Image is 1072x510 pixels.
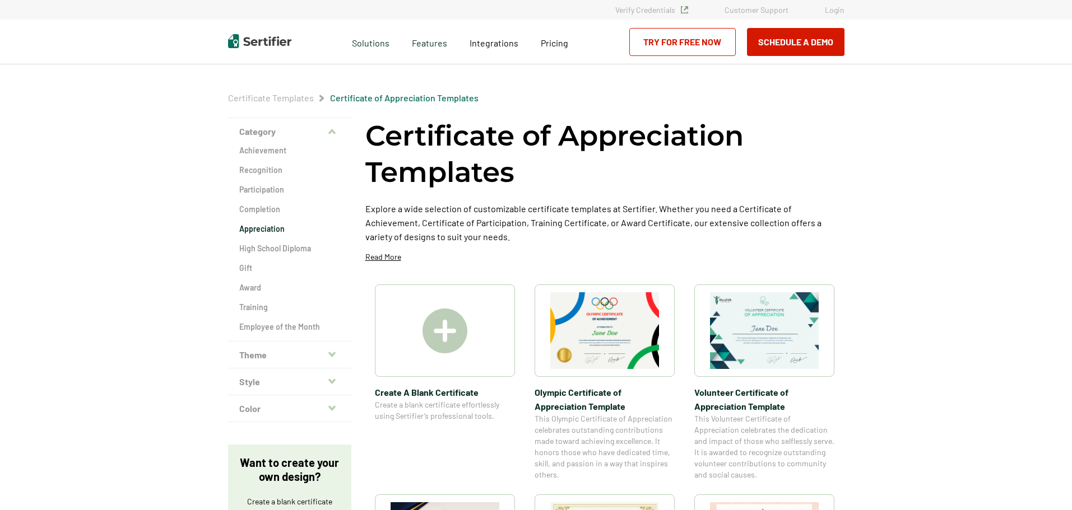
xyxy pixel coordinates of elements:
[375,385,515,399] span: Create A Blank Certificate
[535,413,675,480] span: This Olympic Certificate of Appreciation celebrates outstanding contributions made toward achievi...
[239,302,340,313] a: Training
[470,38,518,48] span: Integrations
[330,92,479,103] a: Certificate of Appreciation Templates
[550,292,659,369] img: Olympic Certificate of Appreciation​ Template
[629,28,736,56] a: Try for Free Now
[228,341,351,368] button: Theme
[239,321,340,333] a: Employee of the Month
[239,456,340,484] p: Want to create your own design?
[365,118,844,190] h1: Certificate of Appreciation Templates
[365,251,401,263] p: Read More
[412,35,447,49] span: Features
[694,385,834,413] span: Volunteer Certificate of Appreciation Template
[239,204,340,215] a: Completion
[228,395,351,422] button: Color
[825,5,844,15] a: Login
[239,282,340,293] a: Award
[365,202,844,244] p: Explore a wide selection of customizable certificate templates at Sertifier. Whether you need a C...
[228,92,314,103] a: Certificate Templates
[352,35,389,49] span: Solutions
[423,308,467,353] img: Create A Blank Certificate
[725,5,788,15] a: Customer Support
[470,35,518,49] a: Integrations
[228,145,351,341] div: Category
[535,284,675,480] a: Olympic Certificate of Appreciation​ TemplateOlympic Certificate of Appreciation​ TemplateThis Ol...
[228,368,351,395] button: Style
[239,243,340,254] a: High School Diploma
[239,145,340,156] a: Achievement
[239,263,340,274] a: Gift
[375,399,515,422] span: Create a blank certificate effortlessly using Sertifier’s professional tools.
[541,38,568,48] span: Pricing
[694,413,834,480] span: This Volunteer Certificate of Appreciation celebrates the dedication and impact of those who self...
[535,385,675,413] span: Olympic Certificate of Appreciation​ Template
[710,292,819,369] img: Volunteer Certificate of Appreciation Template
[228,34,291,48] img: Sertifier | Digital Credentialing Platform
[694,284,834,480] a: Volunteer Certificate of Appreciation TemplateVolunteer Certificate of Appreciation TemplateThis ...
[239,165,340,176] a: Recognition
[239,184,340,195] a: Participation
[228,92,479,104] div: Breadcrumb
[239,223,340,235] a: Appreciation
[228,92,314,104] span: Certificate Templates
[681,6,688,13] img: Verified
[330,92,479,104] span: Certificate of Appreciation Templates
[615,5,688,15] a: Verify Credentials
[228,118,351,145] button: Category
[541,35,568,49] a: Pricing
